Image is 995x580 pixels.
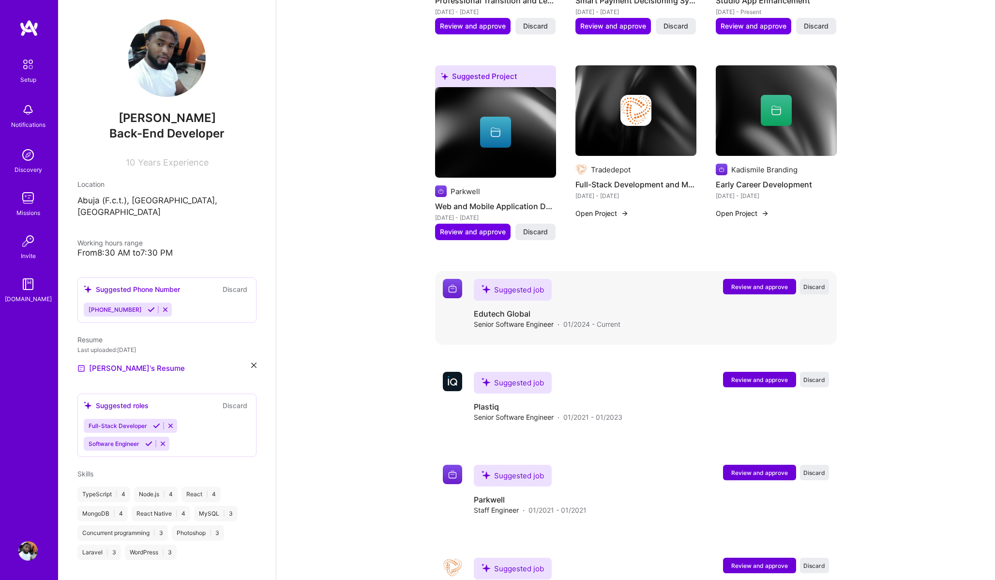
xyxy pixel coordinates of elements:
[20,75,36,85] div: Setup
[16,208,40,218] div: Missions
[153,422,160,429] i: Accept
[162,549,164,556] span: |
[77,363,185,374] a: [PERSON_NAME]'s Resume
[77,506,128,521] div: MongoDB 4
[761,210,769,217] img: arrow-right
[77,545,121,560] div: Laravel 3
[474,319,554,329] span: Senior Software Engineer
[15,165,42,175] div: Discovery
[125,545,177,560] div: WordPress 3
[721,21,786,31] span: Review and approve
[800,372,829,387] button: Discard
[731,283,788,291] span: Review and approve
[19,19,39,37] img: logo
[575,65,696,156] img: cover
[575,191,696,201] div: [DATE] - [DATE]
[474,401,622,412] h4: Plastiq
[77,525,168,541] div: Concurrent programming 3
[106,549,108,556] span: |
[435,224,511,240] button: Review and approve
[435,213,556,223] div: [DATE] - [DATE]
[181,487,221,502] div: React 4
[474,494,587,505] h4: Parkwell
[443,465,462,484] img: Company logo
[18,275,38,294] img: guide book
[716,18,791,34] button: Review and approve
[89,440,139,447] span: Software Engineer
[251,363,256,368] i: icon Close
[528,505,587,515] span: 01/2021 - 01/2021
[716,191,837,201] div: [DATE] - [DATE]
[716,178,837,191] h4: Early Career Development
[723,465,796,480] button: Review and approve
[575,7,696,17] div: [DATE] - [DATE]
[575,208,629,218] button: Open Project
[474,558,552,580] div: Suggested job
[77,487,130,502] div: TypeScript 4
[482,378,490,386] i: icon SuggestedTeams
[803,283,825,291] span: Discard
[800,279,829,294] button: Discard
[620,95,651,126] img: Company logo
[89,306,142,313] span: [PHONE_NUMBER]
[84,401,92,410] i: icon SuggestedTeams
[172,525,224,541] div: Photoshop 3
[128,19,206,97] img: User Avatar
[126,157,135,168] span: 10
[220,284,250,295] button: Discard
[523,505,525,515] span: ·
[482,564,490,572] i: icon SuggestedTeams
[731,165,798,175] div: Kadismile Branding
[482,285,490,293] i: icon SuggestedTeams
[800,465,829,480] button: Discard
[194,506,238,521] div: MySQL 3
[435,65,556,91] div: Suggested Project
[77,195,256,218] p: Abuja (F.c.t.), [GEOGRAPHIC_DATA], [GEOGRAPHIC_DATA]
[435,185,447,197] img: Company logo
[167,422,174,429] i: Reject
[77,248,256,258] div: From 8:30 AM to 7:30 PM
[435,87,556,178] img: cover
[800,558,829,573] button: Discard
[451,186,480,197] div: Parkwell
[731,469,788,477] span: Review and approve
[435,18,511,34] button: Review and approve
[84,400,149,411] div: Suggested roles
[803,562,825,570] span: Discard
[440,21,506,31] span: Review and approve
[162,306,169,313] i: Reject
[804,21,829,31] span: Discard
[656,18,696,34] button: Discard
[18,541,38,561] img: User Avatar
[77,470,93,478] span: Skills
[723,372,796,387] button: Review and approve
[84,284,180,294] div: Suggested Phone Number
[206,490,208,498] span: |
[716,164,727,175] img: Company logo
[148,306,155,313] i: Accept
[716,65,837,156] img: cover
[77,179,256,189] div: Location
[134,487,178,502] div: Node.js 4
[515,18,556,34] button: Discard
[575,164,587,175] img: Company logo
[563,319,620,329] span: 01/2024 - Current
[77,345,256,355] div: Last uploaded: [DATE]
[723,279,796,294] button: Review and approve
[523,227,548,237] span: Discard
[113,510,115,518] span: |
[723,558,796,573] button: Review and approve
[731,562,788,570] span: Review and approve
[138,157,209,168] span: Years Experience
[84,285,92,293] i: icon SuggestedTeams
[474,505,519,515] span: Staff Engineer
[443,279,462,298] img: Company logo
[441,73,448,80] i: icon SuggestedTeams
[580,21,646,31] span: Review and approve
[474,465,552,487] div: Suggested job
[77,239,143,247] span: Working hours range
[210,529,211,537] span: |
[153,529,155,537] span: |
[558,412,559,422] span: ·
[591,165,631,175] div: Tradedepot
